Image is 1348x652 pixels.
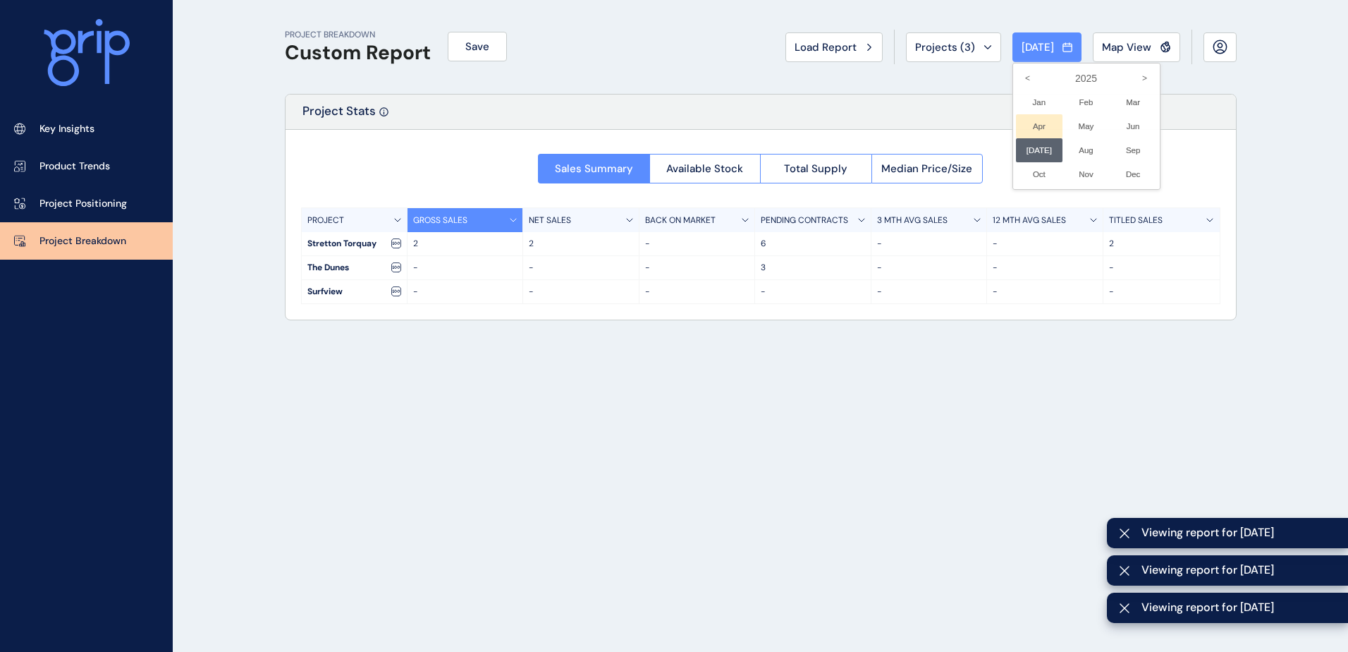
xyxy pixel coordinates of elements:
[1016,138,1063,162] li: [DATE]
[1016,90,1063,114] li: Jan
[1016,66,1157,90] label: 2025
[1062,138,1110,162] li: Aug
[39,197,127,211] p: Project Positioning
[1062,114,1110,138] li: May
[1141,525,1337,541] span: Viewing report for [DATE]
[1110,138,1157,162] li: Sep
[1016,162,1063,186] li: Oct
[1141,562,1337,578] span: Viewing report for [DATE]
[1062,90,1110,114] li: Feb
[39,159,110,174] p: Product Trends
[1141,600,1337,615] span: Viewing report for [DATE]
[1016,66,1040,90] i: <
[39,234,126,248] p: Project Breakdown
[1016,114,1063,138] li: Apr
[39,122,94,136] p: Key Insights
[1133,66,1157,90] i: >
[1062,162,1110,186] li: Nov
[1110,162,1157,186] li: Dec
[1110,90,1157,114] li: Mar
[1110,114,1157,138] li: Jun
